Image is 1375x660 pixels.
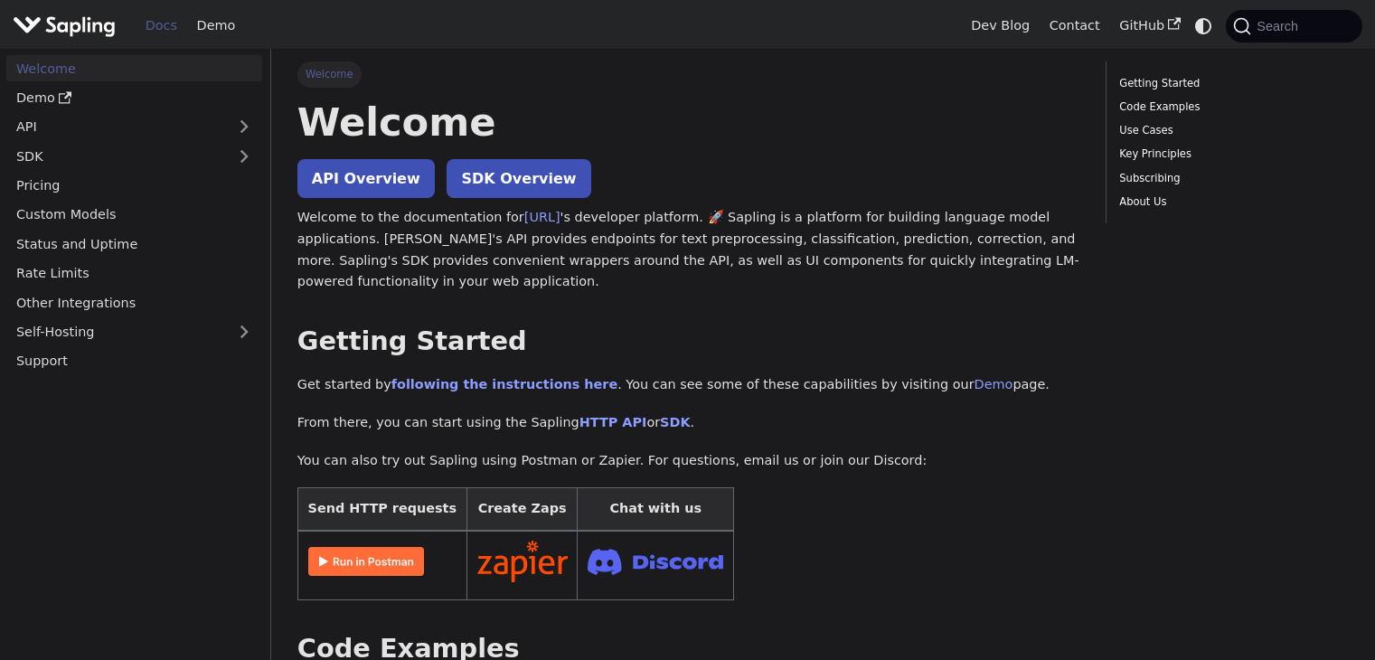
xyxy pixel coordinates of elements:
[297,412,1079,434] p: From there, you can start using the Sapling or .
[297,450,1079,472] p: You can also try out Sapling using Postman or Zapier. For questions, email us or join our Discord:
[1119,146,1342,163] a: Key Principles
[297,325,1079,358] h2: Getting Started
[6,202,262,228] a: Custom Models
[6,348,262,374] a: Support
[297,159,435,198] a: API Overview
[6,173,262,199] a: Pricing
[524,210,560,224] a: [URL]
[13,13,122,39] a: Sapling.aiSapling.ai
[1226,10,1361,42] button: Search (Command+K)
[1119,99,1342,116] a: Code Examples
[1191,13,1217,39] button: Switch between dark and light mode (currently system mode)
[6,143,226,169] a: SDK
[297,488,466,531] th: Send HTTP requests
[1119,75,1342,92] a: Getting Started
[579,415,647,429] a: HTTP API
[588,543,723,580] img: Join Discord
[308,547,424,576] img: Run in Postman
[1119,170,1342,187] a: Subscribing
[578,488,734,531] th: Chat with us
[6,319,262,345] a: Self-Hosting
[6,55,262,81] a: Welcome
[1251,19,1309,33] span: Search
[1119,122,1342,139] a: Use Cases
[6,260,262,287] a: Rate Limits
[6,85,262,111] a: Demo
[6,289,262,316] a: Other Integrations
[297,98,1079,146] h1: Welcome
[13,13,116,39] img: Sapling.ai
[975,377,1013,391] a: Demo
[6,231,262,257] a: Status and Uptime
[297,207,1079,293] p: Welcome to the documentation for 's developer platform. 🚀 Sapling is a platform for building lang...
[1109,12,1190,40] a: GitHub
[391,377,617,391] a: following the instructions here
[660,415,690,429] a: SDK
[136,12,187,40] a: Docs
[1040,12,1110,40] a: Contact
[297,374,1079,396] p: Get started by . You can see some of these capabilities by visiting our page.
[297,61,1079,87] nav: Breadcrumbs
[961,12,1039,40] a: Dev Blog
[1119,193,1342,211] a: About Us
[226,143,262,169] button: Expand sidebar category 'SDK'
[226,114,262,140] button: Expand sidebar category 'API'
[477,541,568,582] img: Connect in Zapier
[447,159,590,198] a: SDK Overview
[187,12,245,40] a: Demo
[6,114,226,140] a: API
[466,488,578,531] th: Create Zaps
[297,61,362,87] span: Welcome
